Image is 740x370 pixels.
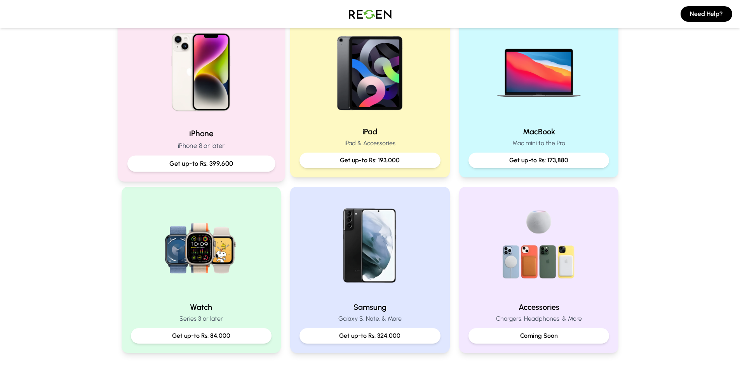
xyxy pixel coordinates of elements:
[137,331,266,340] p: Get up-to Rs: 84,000
[306,156,434,165] p: Get up-to Rs: 193,000
[127,128,275,139] h2: iPhone
[149,17,253,122] img: iPhone
[151,196,251,295] img: Watch
[468,302,609,313] h2: Accessories
[299,126,441,137] h2: iPad
[320,21,420,120] img: iPad
[489,21,589,120] img: MacBook
[681,6,732,22] button: Need Help?
[343,3,397,25] img: Logo
[299,314,441,323] p: Galaxy S, Note, & More
[468,314,609,323] p: Chargers, Headphones, & More
[468,126,609,137] h2: MacBook
[489,196,589,295] img: Accessories
[475,331,603,340] p: Coming Soon
[468,139,609,148] p: Mac mini to the Pro
[134,159,268,168] p: Get up-to Rs: 399,600
[299,139,441,148] p: iPad & Accessories
[127,141,275,151] p: iPhone 8 or later
[475,156,603,165] p: Get up-to Rs: 173,880
[131,302,272,313] h2: Watch
[299,302,441,313] h2: Samsung
[131,314,272,323] p: Series 3 or later
[306,331,434,340] p: Get up-to Rs: 324,000
[320,196,420,295] img: Samsung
